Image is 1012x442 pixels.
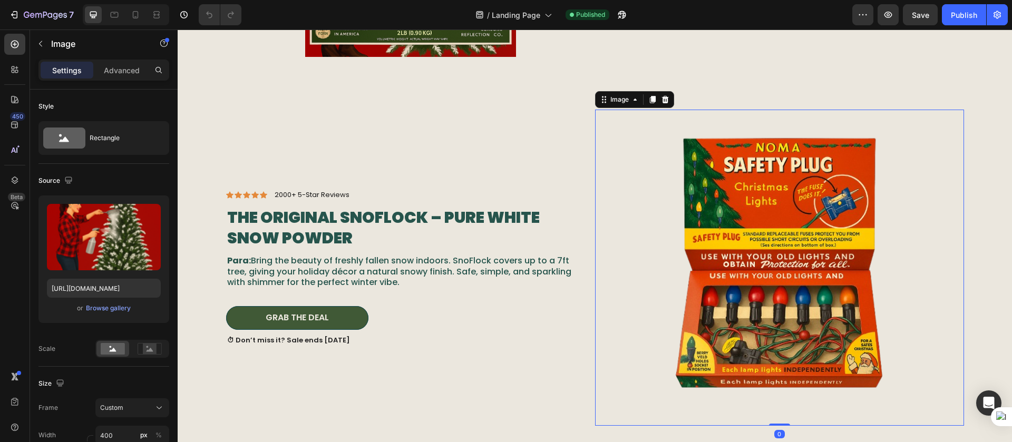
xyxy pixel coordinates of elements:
div: Open Intercom Messenger [976,390,1001,416]
span: or [77,302,83,315]
div: Scale [38,344,55,353]
button: Publish [942,4,986,25]
div: Image [431,65,453,75]
div: Browse gallery [86,303,131,313]
p: 7 [69,8,74,21]
div: 0 [597,400,607,409]
button: % [138,429,150,441]
span: Published [576,10,605,19]
p: Settings [52,65,82,76]
iframe: To enrich screen reader interactions, please activate Accessibility in Grammarly extension settings [178,30,1012,442]
button: Save [903,4,938,25]
p: Advanced [104,65,140,76]
input: https://example.com/image.jpg [47,279,161,298]
div: px [140,430,148,440]
img: preview-image [47,204,161,270]
span: Custom [100,403,123,412]
p: Image [51,37,141,50]
div: % [155,430,162,440]
div: Source [38,174,75,188]
button: Browse gallery [85,303,131,313]
span: Landing Page [492,9,540,21]
div: 450 [10,112,25,121]
div: Size [38,377,66,391]
button: px [152,429,165,441]
label: Frame [38,403,58,412]
div: Undo/Redo [199,4,241,25]
div: Beta [8,193,25,201]
label: Width [38,430,56,440]
div: Style [38,102,54,111]
div: Publish [951,9,977,21]
div: Rectangle [90,126,154,150]
span: / [487,9,490,21]
img: gempages_581123104625918472-c753ef4b-5d57-425b-9f29-be8f683ebcdc.png [497,80,707,396]
span: Save [912,11,929,19]
button: Custom [95,398,169,417]
button: 7 [4,4,79,25]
